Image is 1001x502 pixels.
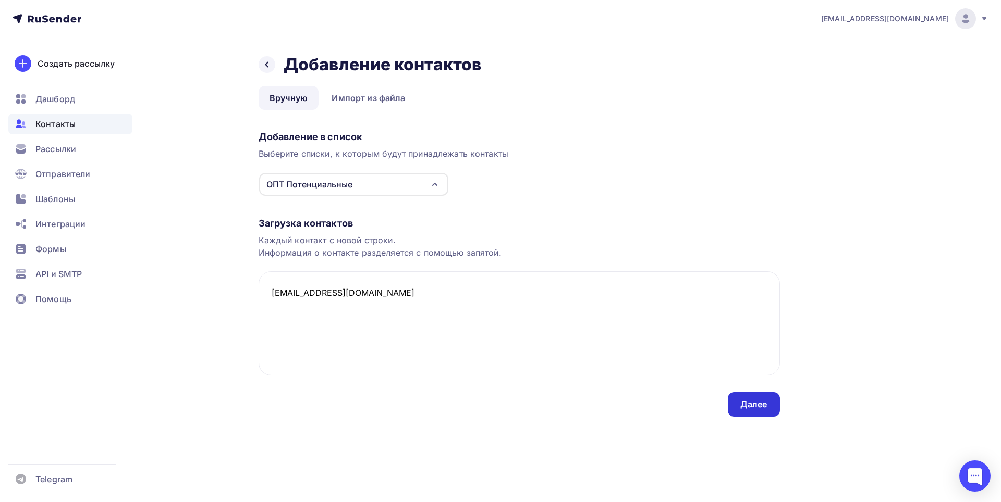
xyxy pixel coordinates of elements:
a: Шаблоны [8,189,132,209]
span: Помощь [35,293,71,305]
div: Каждый контакт с новой строки. Информация о контакте разделяется с помощью запятой. [259,234,780,259]
a: Рассылки [8,139,132,159]
button: ОПТ Потенциальные [259,172,449,196]
h2: Добавление контактов [284,54,482,75]
span: [EMAIL_ADDRESS][DOMAIN_NAME] [821,14,949,24]
a: Вручную [259,86,319,110]
div: Создать рассылку [38,57,115,70]
span: Интеграции [35,218,86,230]
a: Отправители [8,164,132,184]
a: Формы [8,239,132,259]
div: ОПТ Потенциальные [266,178,352,191]
div: Добавление в список [259,131,780,143]
span: Рассылки [35,143,76,155]
a: Дашборд [8,89,132,109]
a: Контакты [8,114,132,134]
div: Загрузка контактов [259,217,780,230]
span: API и SMTP [35,268,82,280]
span: Telegram [35,473,72,485]
span: Шаблоны [35,193,75,205]
span: Дашборд [35,93,75,105]
div: Выберите списки, к которым будут принадлежать контакты [259,147,780,160]
span: Формы [35,243,66,255]
div: Далее [740,398,767,410]
span: Контакты [35,118,76,130]
span: Отправители [35,168,91,180]
a: [EMAIL_ADDRESS][DOMAIN_NAME] [821,8,988,29]
a: Импорт из файла [321,86,416,110]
